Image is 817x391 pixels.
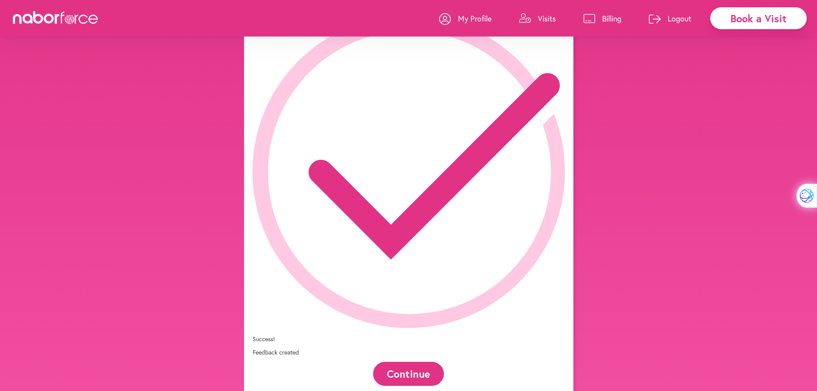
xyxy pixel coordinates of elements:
[602,13,621,24] p: Billing
[458,13,491,24] p: My Profile
[710,7,807,29] div: Book a Visit
[253,336,565,343] p: Success!
[649,6,691,31] a: Logout
[519,6,556,31] a: Visits
[583,6,621,31] a: Billing
[538,13,556,24] p: Visits
[439,6,491,31] a: My Profile
[253,349,565,356] p: Feedback created
[373,362,444,385] button: Continue
[668,13,691,24] p: Logout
